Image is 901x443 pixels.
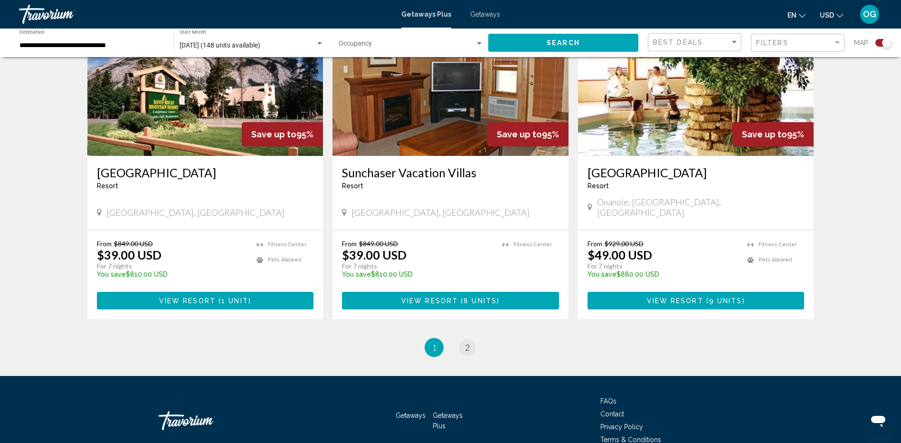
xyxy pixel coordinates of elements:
[465,342,470,353] span: 2
[588,292,805,309] button: View Resort(9 units)
[342,165,559,180] a: Sunchaser Vacation Villas
[597,197,805,218] span: Onanole, [GEOGRAPHIC_DATA], [GEOGRAPHIC_DATA]
[756,39,788,47] span: Filters
[588,262,738,270] p: For 7 nights
[433,412,463,430] a: Getaways Plus
[159,297,216,305] span: View Resort
[759,257,792,263] span: Pets Allowed
[588,270,738,278] p: $880.00 USD
[547,39,580,47] span: Search
[401,10,451,18] a: Getaways Plus
[342,182,363,190] span: Resort
[600,397,616,405] a: FAQs
[97,292,314,309] button: View Resort(1 unit)
[159,406,254,435] a: Travorium
[513,241,552,248] span: Fitness Center
[653,39,703,46] span: Best Deals
[359,240,398,248] span: $849.00 USD
[342,248,407,262] p: $39.00 USD
[19,5,392,24] a: Travorium
[342,270,371,278] span: You save
[588,165,805,180] a: [GEOGRAPHIC_DATA]
[751,33,844,53] button: Filter
[242,122,323,146] div: 95%
[588,182,609,190] span: Resort
[342,270,493,278] p: $810.00 USD
[97,165,314,180] a: [GEOGRAPHIC_DATA]
[787,11,797,19] span: en
[401,297,458,305] span: View Resort
[342,240,357,248] span: From
[787,8,806,22] button: Change language
[97,270,247,278] p: $810.00 USD
[180,41,260,49] span: [DATE] (148 units available)
[759,241,797,248] span: Fitness Center
[605,240,644,248] span: $929.00 USD
[820,11,834,19] span: USD
[820,8,843,22] button: Change currency
[578,4,814,156] img: 1080O01L.jpg
[351,207,530,218] span: [GEOGRAPHIC_DATA], [GEOGRAPHIC_DATA]
[487,122,569,146] div: 95%
[857,4,882,24] button: User Menu
[221,297,248,305] span: 1 unit
[709,297,742,305] span: 9 units
[268,241,306,248] span: Fitness Center
[97,248,161,262] p: $39.00 USD
[703,297,745,305] span: ( )
[863,10,876,19] span: OG
[470,10,500,18] a: Getaways
[268,257,302,263] span: Pets Allowed
[458,297,500,305] span: ( )
[488,34,638,51] button: Search
[342,262,493,270] p: For 7 nights
[588,270,616,278] span: You save
[97,270,126,278] span: You save
[732,122,814,146] div: 95%
[332,4,569,156] img: C158I01L.jpg
[114,240,153,248] span: $849.00 USD
[216,297,251,305] span: ( )
[97,262,247,270] p: For 7 nights
[647,297,703,305] span: View Resort
[97,240,112,248] span: From
[600,423,643,431] a: Privacy Policy
[497,129,542,139] span: Save up to
[87,338,814,357] ul: Pagination
[742,129,787,139] span: Save up to
[251,129,296,139] span: Save up to
[97,182,118,190] span: Resort
[854,36,868,49] span: Map
[588,240,602,248] span: From
[464,297,497,305] span: 8 units
[106,207,285,218] span: [GEOGRAPHIC_DATA], [GEOGRAPHIC_DATA]
[342,292,559,309] button: View Resort(8 units)
[653,39,739,47] mat-select: Sort by
[432,342,436,353] span: 1
[863,405,893,435] iframe: Button to launch messaging window
[396,412,426,419] a: Getaways
[588,248,652,262] p: $49.00 USD
[87,4,323,156] img: 1637E01L.jpg
[600,410,624,418] a: Contact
